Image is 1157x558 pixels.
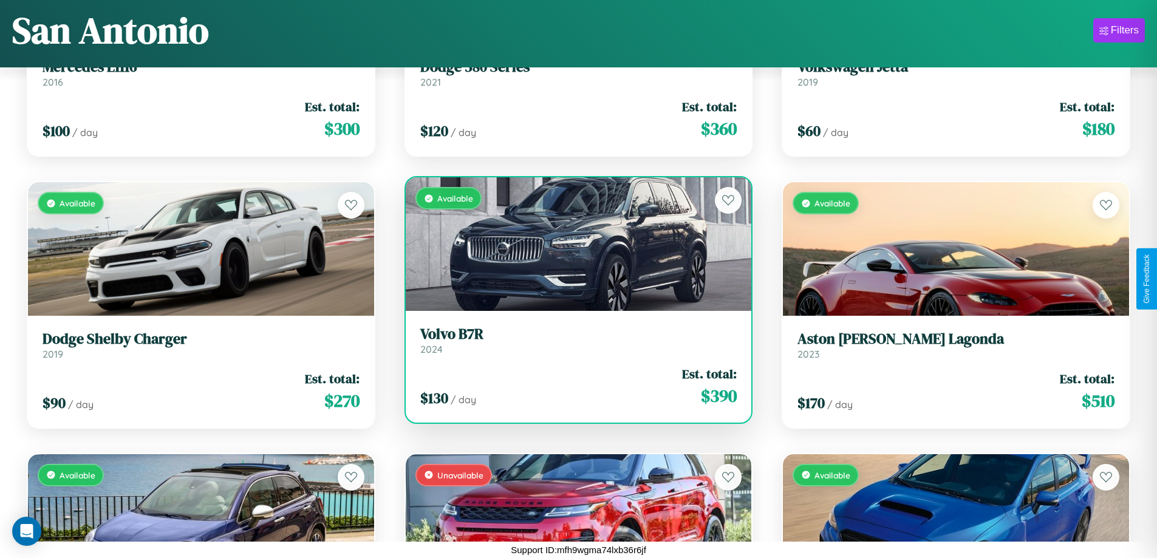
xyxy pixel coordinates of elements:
span: Est. total: [682,365,737,383]
span: $ 180 [1082,117,1114,141]
span: $ 100 [43,121,70,141]
span: $ 170 [797,393,825,413]
span: Est. total: [682,98,737,115]
span: / day [823,126,848,138]
span: / day [68,398,94,410]
h3: Mercedes L1116 [43,58,360,76]
span: Unavailable [437,470,483,480]
span: 2021 [420,76,441,88]
span: $ 120 [420,121,448,141]
h3: Volvo B7R [420,325,737,343]
span: Est. total: [305,370,360,387]
h3: Dodge Shelby Charger [43,330,360,348]
span: / day [451,393,476,406]
p: Support ID: mfh9wgma74lxb36r6jf [511,542,646,558]
span: Est. total: [1060,98,1114,115]
span: Est. total: [305,98,360,115]
button: Filters [1093,18,1145,43]
span: $ 90 [43,393,66,413]
span: / day [451,126,476,138]
a: Dodge 580 Series2021 [420,58,737,88]
span: 2024 [420,343,443,355]
span: $ 130 [420,388,448,408]
span: Available [814,470,850,480]
span: $ 360 [701,117,737,141]
span: 2019 [797,76,818,88]
span: Est. total: [1060,370,1114,387]
span: $ 60 [797,121,821,141]
div: Filters [1111,24,1139,36]
span: Available [60,198,95,208]
span: / day [72,126,98,138]
span: $ 390 [701,384,737,408]
span: 2019 [43,348,63,360]
div: Give Feedback [1142,254,1151,304]
span: 2016 [43,76,63,88]
a: Volkswagen Jetta2019 [797,58,1114,88]
span: $ 510 [1082,389,1114,413]
a: Dodge Shelby Charger2019 [43,330,360,360]
h3: Volkswagen Jetta [797,58,1114,76]
a: Aston [PERSON_NAME] Lagonda2023 [797,330,1114,360]
span: $ 300 [324,117,360,141]
span: Available [60,470,95,480]
a: Volvo B7R2024 [420,325,737,355]
a: Mercedes L11162016 [43,58,360,88]
h3: Aston [PERSON_NAME] Lagonda [797,330,1114,348]
span: $ 270 [324,389,360,413]
div: Open Intercom Messenger [12,517,41,546]
span: Available [814,198,850,208]
span: 2023 [797,348,819,360]
h3: Dodge 580 Series [420,58,737,76]
span: Available [437,193,473,203]
h1: San Antonio [12,5,209,55]
span: / day [827,398,853,410]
